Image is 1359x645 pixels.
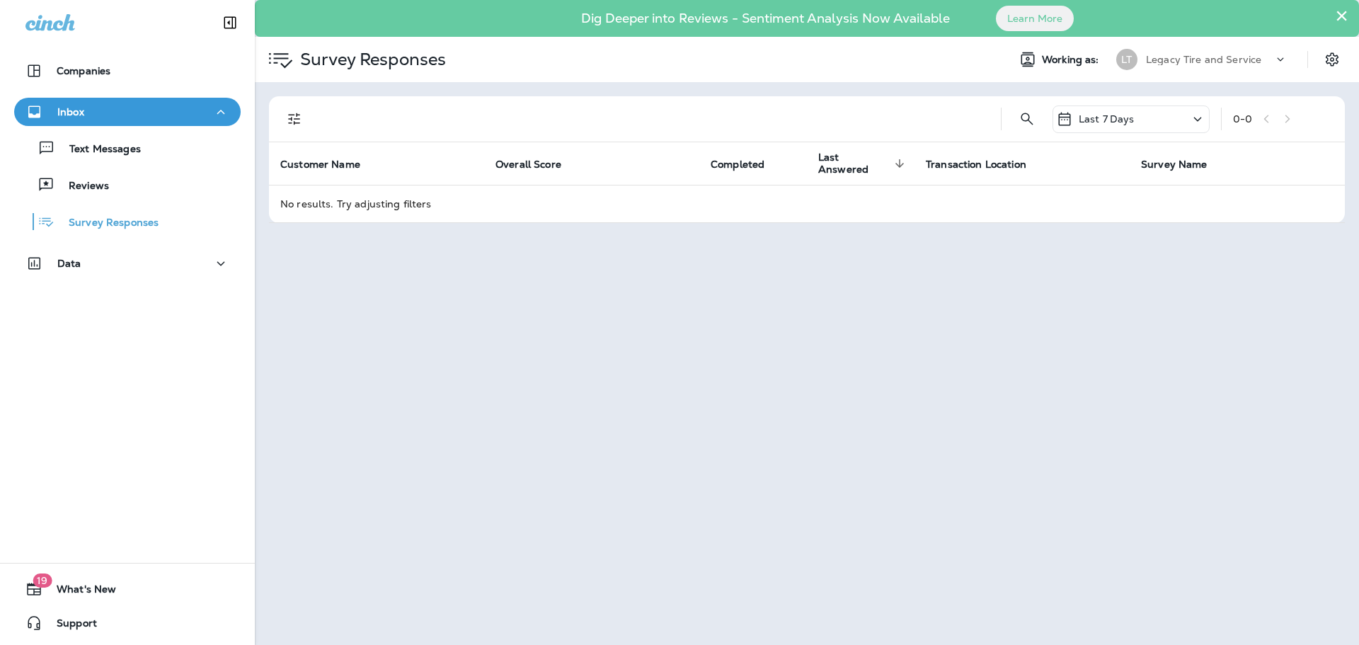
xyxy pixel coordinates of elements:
[1233,113,1252,125] div: 0 - 0
[55,217,159,230] p: Survey Responses
[495,159,561,171] span: Overall Score
[711,159,764,171] span: Completed
[57,65,110,76] p: Companies
[55,180,109,193] p: Reviews
[55,143,141,156] p: Text Messages
[1116,49,1137,70] div: LT
[1013,105,1041,133] button: Search Survey Responses
[14,57,241,85] button: Companies
[42,583,116,600] span: What's New
[280,158,379,171] span: Customer Name
[1319,47,1345,72] button: Settings
[1141,158,1226,171] span: Survey Name
[57,258,81,269] p: Data
[1141,159,1208,171] span: Survey Name
[711,158,783,171] span: Completed
[14,98,241,126] button: Inbox
[1079,113,1135,125] p: Last 7 Days
[14,575,241,603] button: 19What's New
[14,249,241,278] button: Data
[280,159,360,171] span: Customer Name
[210,8,250,37] button: Collapse Sidebar
[14,609,241,637] button: Support
[1146,54,1261,65] p: Legacy Tire and Service
[294,49,446,70] p: Survey Responses
[57,106,84,118] p: Inbox
[495,158,580,171] span: Overall Score
[540,16,991,21] p: Dig Deeper into Reviews - Sentiment Analysis Now Available
[14,207,241,236] button: Survey Responses
[33,573,52,588] span: 19
[1042,54,1102,66] span: Working as:
[280,105,309,133] button: Filters
[996,6,1074,31] button: Learn More
[269,185,1345,222] td: No results. Try adjusting filters
[818,152,890,176] span: Last Answered
[42,617,97,634] span: Support
[1335,4,1348,27] button: Close
[14,133,241,163] button: Text Messages
[926,158,1045,171] span: Transaction Location
[14,170,241,200] button: Reviews
[926,159,1026,171] span: Transaction Location
[818,152,909,176] span: Last Answered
